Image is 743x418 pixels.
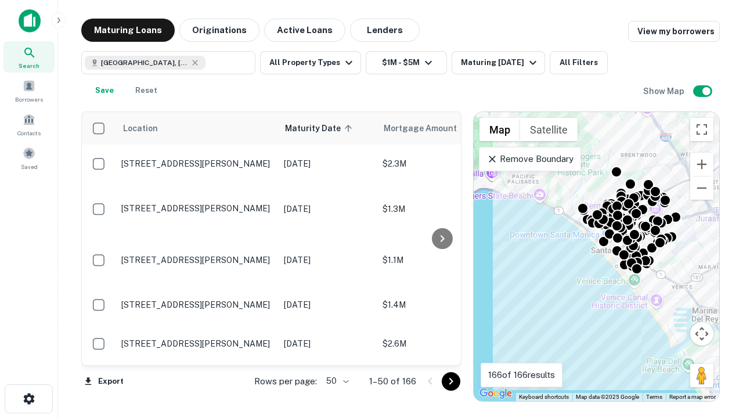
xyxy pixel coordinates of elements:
button: Map camera controls [690,322,713,345]
button: Maturing [DATE] [452,51,545,74]
p: $2.3M [383,157,499,170]
p: [STREET_ADDRESS][PERSON_NAME] [121,255,272,265]
button: Export [81,373,127,390]
span: Contacts [17,128,41,138]
p: [STREET_ADDRESS][PERSON_NAME] [121,203,272,214]
a: Terms [646,394,662,400]
img: Google [477,386,515,401]
button: Zoom out [690,176,713,200]
div: Maturing [DATE] [461,56,540,70]
iframe: Chat Widget [685,325,743,381]
button: Toggle fullscreen view [690,118,713,141]
p: $1.4M [383,298,499,311]
p: 1–50 of 166 [369,374,416,388]
div: 50 [322,373,351,390]
p: [STREET_ADDRESS][PERSON_NAME] [121,158,272,169]
a: Saved [3,142,55,174]
p: [DATE] [284,298,371,311]
span: Mortgage Amount [384,121,472,135]
button: Keyboard shortcuts [519,393,569,401]
span: Maturity Date [285,121,356,135]
p: $1.3M [383,203,499,215]
span: Map data ©2025 Google [576,394,639,400]
button: $1M - $5M [366,51,447,74]
p: [DATE] [284,157,371,170]
a: Contacts [3,109,55,140]
span: [GEOGRAPHIC_DATA], [GEOGRAPHIC_DATA], [GEOGRAPHIC_DATA] [101,57,188,68]
a: Open this area in Google Maps (opens a new window) [477,386,515,401]
th: Mortgage Amount [377,112,504,145]
button: Save your search to get updates of matches that match your search criteria. [86,79,123,102]
span: Saved [21,162,38,171]
p: [STREET_ADDRESS][PERSON_NAME] [121,300,272,310]
p: Rows per page: [254,374,317,388]
button: Show street map [479,118,520,141]
h6: Show Map [643,85,686,98]
p: Remove Boundary [486,152,573,166]
button: Active Loans [264,19,345,42]
span: Search [19,61,39,70]
p: [DATE] [284,254,371,266]
button: Show satellite imagery [520,118,578,141]
img: capitalize-icon.png [19,9,41,33]
button: Go to next page [442,372,460,391]
p: $2.6M [383,337,499,350]
p: [STREET_ADDRESS][PERSON_NAME] [121,338,272,349]
button: All Property Types [260,51,361,74]
button: Originations [179,19,259,42]
button: Lenders [350,19,420,42]
a: Borrowers [3,75,55,106]
p: $1.1M [383,254,499,266]
p: [DATE] [284,203,371,215]
span: Location [122,121,158,135]
th: Maturity Date [278,112,377,145]
button: All Filters [550,51,608,74]
a: Report a map error [669,394,716,400]
span: Borrowers [15,95,43,104]
button: Maturing Loans [81,19,175,42]
p: [DATE] [284,337,371,350]
th: Location [116,112,278,145]
a: Search [3,41,55,73]
button: Reset [128,79,165,102]
a: View my borrowers [628,21,720,42]
button: Zoom in [690,153,713,176]
p: 166 of 166 results [488,368,555,382]
div: 0 0 [474,112,719,401]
